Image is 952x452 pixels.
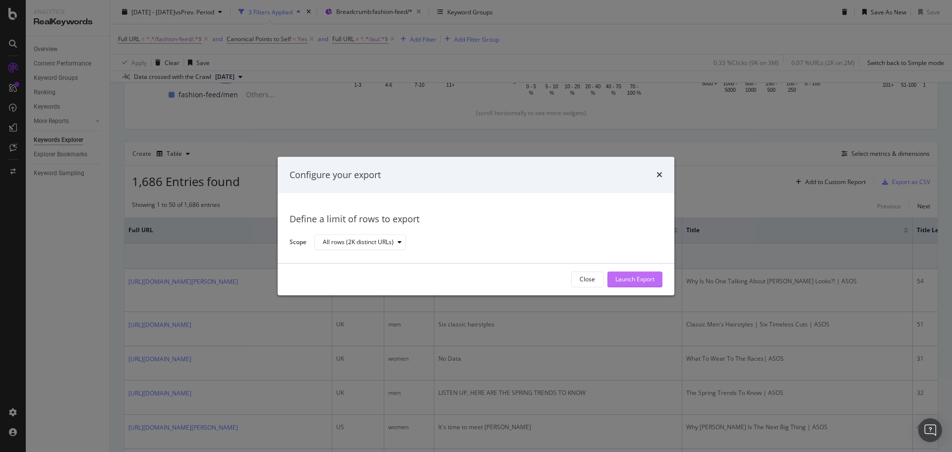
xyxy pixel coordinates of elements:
button: Close [571,271,603,287]
div: Close [580,275,595,284]
div: Configure your export [290,169,381,182]
div: Open Intercom Messenger [918,418,942,442]
button: Launch Export [607,271,662,287]
div: Define a limit of rows to export [290,213,662,226]
label: Scope [290,238,306,249]
div: times [656,169,662,182]
div: All rows (2K distinct URLs) [323,240,394,246]
div: modal [278,157,674,295]
div: Launch Export [615,275,654,284]
button: All rows (2K distinct URLs) [314,235,406,251]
